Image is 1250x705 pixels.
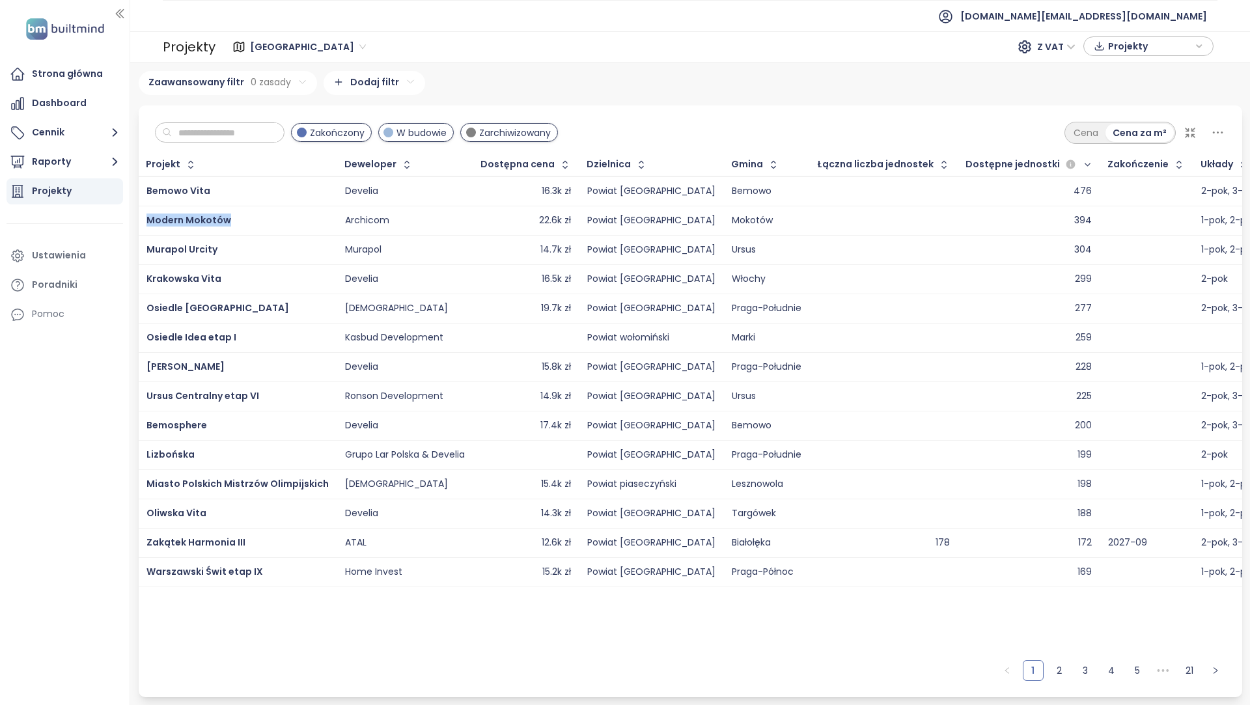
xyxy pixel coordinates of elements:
[587,186,715,197] div: Powiat [GEOGRAPHIC_DATA]
[732,537,771,549] div: Białołęka
[1037,37,1076,57] span: Z VAT
[345,332,443,344] div: Kasbud Development
[345,361,378,373] div: Develia
[1102,661,1121,680] a: 4
[344,160,396,169] div: Deweloper
[817,160,934,169] div: Łączna liczba jednostek
[542,361,571,373] div: 15.8k zł
[587,160,631,169] div: Dzielnica
[146,331,236,344] a: Osiedle Idea etap I
[22,16,108,42] img: logo
[731,160,763,169] div: Gmina
[1074,186,1092,197] div: 476
[345,537,367,549] div: ATAL
[1075,420,1092,432] div: 200
[1075,303,1092,314] div: 277
[1049,661,1069,680] a: 2
[1077,566,1092,578] div: 169
[541,508,571,519] div: 14.3k zł
[146,448,195,461] span: Lizbońska
[1108,36,1192,56] span: Projekty
[345,449,465,461] div: Grupo Lar Polska & Develia
[1023,660,1044,681] li: 1
[1003,667,1011,674] span: left
[1153,660,1174,681] li: Następne 5 stron
[587,508,715,519] div: Powiat [GEOGRAPHIC_DATA]
[7,243,123,269] a: Ustawienia
[345,273,378,285] div: Develia
[146,301,289,314] a: Osiedle [GEOGRAPHIC_DATA]
[146,477,329,490] span: Miasto Polskich Mistrzów Olimpijskich
[146,360,225,373] span: [PERSON_NAME]
[310,126,365,140] span: Zakończony
[32,183,72,199] div: Projekty
[732,391,756,402] div: Ursus
[1205,660,1226,681] li: Następna strona
[1108,537,1147,549] div: 2027-09
[1201,449,1228,461] div: 2-pok
[542,186,571,197] div: 16.3k zł
[345,303,448,314] div: [DEMOGRAPHIC_DATA]
[732,332,755,344] div: Marki
[1074,244,1092,256] div: 304
[1107,160,1169,169] div: Zakończenie
[1179,660,1200,681] li: 21
[7,120,123,146] button: Cennik
[1101,660,1122,681] li: 4
[146,160,180,169] div: Projekt
[146,184,210,197] a: Bemowo Vita
[479,126,551,140] span: Zarchiwizowany
[540,420,571,432] div: 17.4k zł
[146,214,231,227] a: Modern Mokotów
[480,160,555,169] div: Dostępna cena
[1212,667,1219,674] span: right
[345,244,382,256] div: Murapol
[542,566,571,578] div: 15.2k zł
[250,37,366,57] span: Warszawa
[732,244,756,256] div: Ursus
[732,273,766,285] div: Włochy
[587,566,715,578] div: Powiat [GEOGRAPHIC_DATA]
[1066,124,1105,142] div: Cena
[541,478,571,490] div: 15.4k zł
[1076,391,1092,402] div: 225
[1201,160,1233,169] div: Układy
[1127,660,1148,681] li: 5
[345,186,378,197] div: Develia
[7,61,123,87] a: Strona główna
[345,391,443,402] div: Ronson Development
[997,660,1018,681] li: Poprzednia strona
[32,247,86,264] div: Ustawienia
[936,537,950,549] div: 178
[1076,332,1092,344] div: 259
[732,215,773,227] div: Mokotów
[732,449,801,461] div: Praga-Południe
[587,273,715,285] div: Powiat [GEOGRAPHIC_DATA]
[587,361,715,373] div: Powiat [GEOGRAPHIC_DATA]
[1076,661,1095,680] a: 3
[146,389,259,402] a: Ursus Centralny etap VI
[539,215,571,227] div: 22.6k zł
[587,420,715,432] div: Powiat [GEOGRAPHIC_DATA]
[587,303,715,314] div: Powiat [GEOGRAPHIC_DATA]
[1077,449,1092,461] div: 199
[146,272,221,285] span: Krakowska Vita
[1205,660,1226,681] button: right
[965,157,1079,173] div: Dostępne jednostki
[1105,124,1174,142] div: Cena za m²
[146,419,207,432] a: Bemosphere
[7,90,123,117] a: Dashboard
[146,243,217,256] a: Murapol Urcity
[587,537,715,549] div: Powiat [GEOGRAPHIC_DATA]
[587,332,669,344] div: Powiat wołomiński
[32,66,103,82] div: Strona główna
[1077,508,1092,519] div: 188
